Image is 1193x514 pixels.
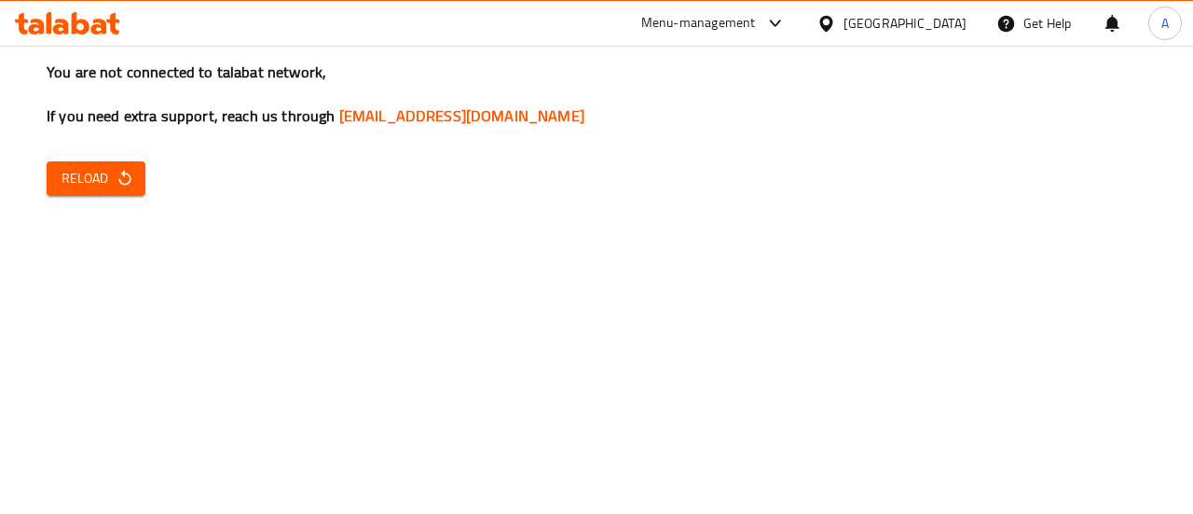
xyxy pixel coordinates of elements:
[339,102,584,130] a: [EMAIL_ADDRESS][DOMAIN_NAME]
[1161,13,1169,34] span: A
[47,62,1146,127] h3: You are not connected to talabat network, If you need extra support, reach us through
[641,12,756,35] div: Menu-management
[62,167,130,190] span: Reload
[843,13,967,34] div: [GEOGRAPHIC_DATA]
[47,161,145,196] button: Reload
